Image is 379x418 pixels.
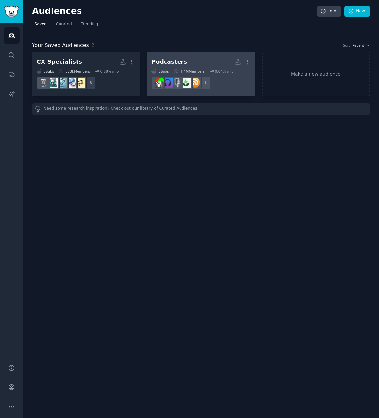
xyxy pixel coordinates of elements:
[81,21,98,27] span: Trending
[151,58,187,66] div: Podcasters
[352,43,364,48] span: Recent
[34,21,47,27] span: Saved
[54,19,74,32] a: Curated
[75,78,85,88] img: TalesFromTheCustomer
[56,21,72,27] span: Curated
[151,69,169,74] div: 6 Sub s
[32,19,49,32] a: Saved
[172,78,182,88] img: Podcasters
[32,103,370,115] div: Need some research inspiration? Check out our library of
[39,78,49,88] img: customersupport
[82,76,96,90] div: + 3
[174,69,205,74] div: 4.4M Members
[32,6,317,17] h2: Audiences
[352,43,370,48] button: Recent
[181,78,191,88] img: buzzsprout
[66,78,76,88] img: CustomerService
[57,78,67,88] img: CustomerSuccessHub
[344,6,370,17] a: New
[32,52,140,96] a: CX Specialists8Subs373kMembers0.68% /mo+3TalesFromTheCustomerCustomerServiceCustomerSuccessHubCus...
[4,6,19,17] img: GummySearch logo
[190,78,200,88] img: podcast
[147,52,255,96] a: Podcasters6Subs4.4MMembers0.04% /mo+1podcastbuzzsproutPodcasterspodcastspodcasting
[159,106,197,113] a: Curated Audiences
[37,69,54,74] div: 8 Sub s
[163,78,173,88] img: podcasts
[59,69,90,74] div: 373k Members
[32,42,89,50] span: Your Saved Audiences
[100,69,119,74] div: 0.68 % /mo
[91,42,95,48] span: 2
[48,78,58,88] img: CustomerSuccess
[317,6,341,17] a: Info
[215,69,233,74] div: 0.04 % /mo
[262,52,370,96] a: Make a new audience
[79,19,100,32] a: Trending
[37,58,82,66] div: CX Specialists
[153,78,164,88] img: podcasting
[343,43,350,48] div: Sort
[197,76,211,90] div: + 1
